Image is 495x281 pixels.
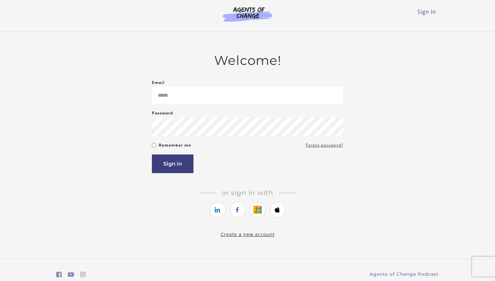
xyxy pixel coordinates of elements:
label: Password [152,109,173,117]
label: Email [152,79,165,87]
i: https://www.facebook.com/groups/aswbtestprep (Open in a new window) [56,271,62,278]
span: Or sign in with [216,189,279,197]
label: Remember me [159,141,191,149]
a: https://www.youtube.com/c/AgentsofChangeTestPrepbyMeaganMitchell (Open in a new window) [68,270,74,279]
i: https://www.instagram.com/agentsofchangeprep/ (Open in a new window) [80,271,86,278]
a: https://www.facebook.com/groups/aswbtestprep (Open in a new window) [56,270,62,279]
img: Agents of Change Logo [216,7,279,22]
a: Sign In [417,8,436,15]
a: https://courses.thinkific.com/users/auth/linkedin?ss%5Breferral%5D=&ss%5Buser_return_to%5D=&ss%5B... [210,202,226,218]
h2: Welcome! [152,53,343,68]
a: Create a new account [221,231,275,237]
a: https://www.instagram.com/agentsofchangeprep/ (Open in a new window) [80,270,86,279]
a: Forgot password? [306,141,343,149]
a: https://courses.thinkific.com/users/auth/facebook?ss%5Breferral%5D=&ss%5Buser_return_to%5D=&ss%5B... [230,202,246,218]
i: https://www.youtube.com/c/AgentsofChangeTestPrepbyMeaganMitchell (Open in a new window) [68,271,74,278]
a: https://courses.thinkific.com/users/auth/google?ss%5Breferral%5D=&ss%5Buser_return_to%5D=&ss%5Bvi... [250,202,266,218]
button: Sign in [152,154,193,173]
a: Agents of Change Podcast [370,271,439,278]
a: https://courses.thinkific.com/users/auth/apple?ss%5Breferral%5D=&ss%5Buser_return_to%5D=&ss%5Bvis... [270,202,285,218]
